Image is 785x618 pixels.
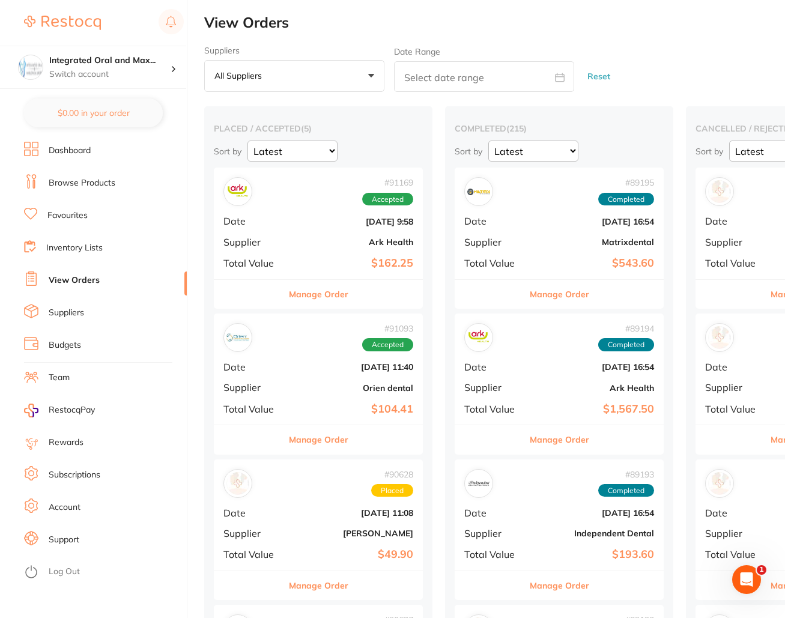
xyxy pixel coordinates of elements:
button: Manage Order [530,571,589,600]
span: Total Value [464,549,524,560]
span: Supplier [705,528,765,539]
span: Supplier [223,382,283,393]
p: Sort by [696,146,723,157]
div: Henry Schein Halas#90628PlacedDate[DATE] 11:08Supplier[PERSON_NAME]Total Value$49.90Manage Order [214,459,423,601]
button: All suppliers [204,60,384,92]
b: [DATE] 16:54 [534,362,654,372]
img: Matrixdental [467,180,490,203]
span: Total Value [464,404,524,414]
a: Team [49,372,70,384]
span: Accepted [362,193,413,206]
span: Date [223,507,283,518]
a: Log Out [49,566,80,578]
input: Select date range [394,61,574,92]
h2: View Orders [204,14,785,31]
a: Support [49,534,79,546]
span: Total Value [705,549,765,560]
img: Adam Dental [708,472,731,495]
p: All suppliers [214,70,267,81]
h4: Integrated Oral and Maxillofacial Surgery [49,55,171,67]
a: View Orders [49,274,100,286]
button: Manage Order [289,280,348,309]
span: Supplier [464,528,524,539]
a: Budgets [49,339,81,351]
button: Log Out [24,563,183,582]
span: # 91093 [362,324,413,333]
span: Supplier [464,237,524,247]
div: Orien dental#91093AcceptedDate[DATE] 11:40SupplierOrien dentalTotal Value$104.41Manage Order [214,314,423,455]
img: Integrated Oral and Maxillofacial Surgery [19,55,43,79]
span: Date [705,216,765,226]
b: $193.60 [534,548,654,561]
a: Favourites [47,210,88,222]
span: Supplier [705,382,765,393]
img: Henry Schein Halas [708,326,731,349]
img: Henry Schein Halas [708,180,731,203]
a: Account [49,501,80,513]
h2: completed ( 215 ) [455,123,664,134]
b: Matrixdental [534,237,654,247]
span: Completed [598,193,654,206]
button: Reset [584,61,614,92]
img: Ark Health [467,326,490,349]
span: Total Value [464,258,524,268]
button: Manage Order [530,280,589,309]
span: Supplier [464,382,524,393]
b: [DATE] 16:54 [534,508,654,518]
a: Suppliers [49,307,84,319]
b: [DATE] 16:54 [534,217,654,226]
a: Browse Products [49,177,115,189]
b: [PERSON_NAME] [293,529,413,538]
img: Restocq Logo [24,16,101,30]
b: Orien dental [293,383,413,393]
img: Independent Dental [467,472,490,495]
button: $0.00 in your order [24,98,163,127]
b: [DATE] 11:08 [293,508,413,518]
label: Suppliers [204,46,384,55]
b: $162.25 [293,257,413,270]
b: $543.60 [534,257,654,270]
b: [DATE] 11:40 [293,362,413,372]
span: Supplier [223,237,283,247]
span: Date [223,362,283,372]
p: Sort by [214,146,241,157]
span: # 89194 [598,324,654,333]
span: # 89193 [598,470,654,479]
p: Switch account [49,68,171,80]
span: Completed [598,338,654,351]
b: Ark Health [293,237,413,247]
span: Completed [598,484,654,497]
span: Supplier [705,237,765,247]
b: Independent Dental [534,529,654,538]
span: RestocqPay [49,404,95,416]
img: Henry Schein Halas [226,472,249,495]
span: Total Value [705,258,765,268]
span: Total Value [705,404,765,414]
a: Restocq Logo [24,9,101,37]
div: Ark Health#91169AcceptedDate[DATE] 9:58SupplierArk HealthTotal Value$162.25Manage Order [214,168,423,309]
span: Date [705,507,765,518]
span: # 90628 [371,470,413,479]
span: Total Value [223,549,283,560]
b: $49.90 [293,548,413,561]
span: Date [464,507,524,518]
span: Supplier [223,528,283,539]
p: Sort by [455,146,482,157]
span: Date [464,216,524,226]
iframe: Intercom live chat [732,565,761,594]
a: Subscriptions [49,469,100,481]
span: # 91169 [362,178,413,187]
a: Inventory Lists [46,242,103,254]
button: Manage Order [289,571,348,600]
span: Total Value [223,258,283,268]
a: Dashboard [49,145,91,157]
span: Date [464,362,524,372]
label: Date Range [394,47,440,56]
a: Rewards [49,437,83,449]
button: Manage Order [530,425,589,454]
span: Date [705,362,765,372]
b: $1,567.50 [534,403,654,416]
button: Manage Order [289,425,348,454]
img: RestocqPay [24,404,38,417]
span: Accepted [362,338,413,351]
